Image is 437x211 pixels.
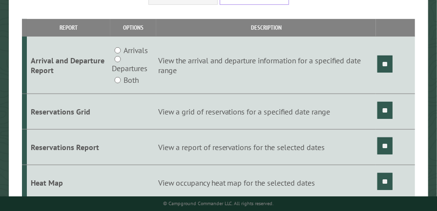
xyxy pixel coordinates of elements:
td: View occupancy heat map for the selected dates [156,165,376,200]
td: Reservations Grid [27,94,110,130]
th: Options [110,19,156,36]
th: Description [156,19,376,36]
td: View a grid of reservations for a specified date range [156,94,376,130]
small: © Campground Commander LLC. All rights reserved. [164,200,274,207]
label: Both [124,74,139,86]
th: Report [27,19,110,36]
td: Heat Map [27,165,110,200]
td: Arrival and Departure Report [27,37,110,94]
label: Departures [112,62,147,74]
td: View the arrival and departure information for a specified date range [156,37,376,94]
td: Reservations Report [27,129,110,165]
label: Arrivals [124,44,148,56]
td: View a report of reservations for the selected dates [156,129,376,165]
